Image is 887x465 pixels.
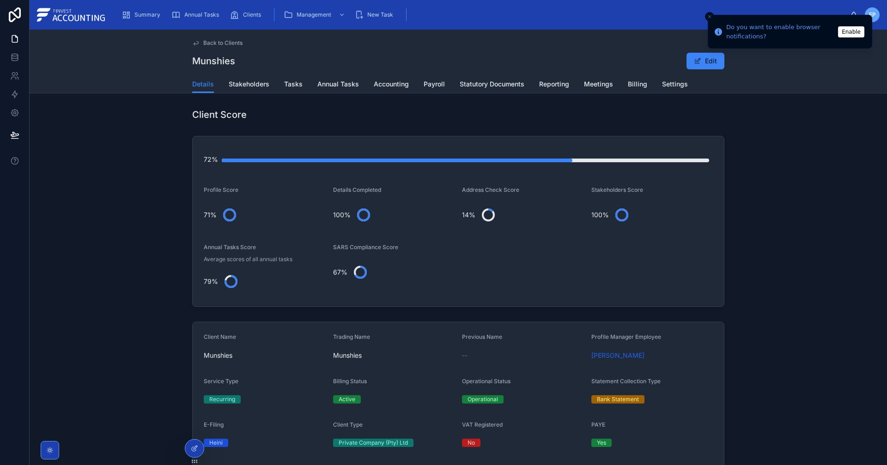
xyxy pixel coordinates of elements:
a: Payroll [424,76,445,94]
span: E-Filing [204,421,224,428]
span: New Task [367,11,393,18]
div: Do you want to enable browser notifications? [726,23,835,41]
span: Annual Tasks [317,80,359,89]
a: Billing [628,76,647,94]
span: Settings [662,80,688,89]
div: 71% [204,206,217,224]
div: 100% [591,206,609,224]
span: Reporting [539,80,569,89]
a: Reporting [539,76,569,94]
button: Close toast [705,12,714,21]
span: Profile Score [204,186,238,193]
span: Statutory Documents [460,80,524,89]
span: Billing Status [333,378,367,385]
a: Accounting [374,76,409,94]
span: Munshies [333,351,455,360]
img: App logo [37,7,107,22]
a: Annual Tasks [169,6,225,23]
div: 14% [462,206,475,224]
span: Munshies [204,351,326,360]
span: Summary [134,11,160,18]
a: Settings [662,76,688,94]
span: Billing [628,80,647,89]
a: Meetings [584,76,613,94]
h1: Munshies [192,55,235,67]
button: Enable [838,26,864,37]
span: Trading Name [333,333,370,340]
div: Bank Statement [597,395,639,404]
span: Client Type [333,421,363,428]
a: Annual Tasks [317,76,359,94]
span: Profile Manager Employee [591,333,661,340]
h1: Client Score [192,108,247,121]
span: Meetings [584,80,613,89]
a: Details [192,76,214,93]
div: 67% [333,263,347,281]
span: -- [462,351,468,360]
span: Address Check Score [462,186,519,193]
a: Statutory Documents [460,76,524,94]
div: 100% [333,206,351,224]
span: Service Type [204,378,238,385]
span: Details Completed [333,186,381,193]
div: 79% [204,272,218,291]
div: 72% [204,150,218,169]
a: Clients [227,6,267,23]
span: Annual Tasks Score [204,244,256,251]
span: Statement Collection Type [591,378,661,385]
span: Client Name [204,333,236,340]
div: No [468,439,475,447]
span: Accounting [374,80,409,89]
div: Recurring [209,395,235,404]
span: Previous Name [462,333,502,340]
span: Annual Tasks [184,11,219,18]
div: Active [339,395,355,404]
span: EP [869,11,876,18]
span: VAT Registered [462,421,503,428]
span: Tasks [284,80,303,89]
span: SARS Compliance Score [333,244,398,251]
button: Edit [687,53,724,69]
span: Stakeholders Score [591,186,643,193]
span: Clients [243,11,261,18]
span: Payroll [424,80,445,89]
span: Average scores of all annual tasks [204,256,292,263]
a: Tasks [284,76,303,94]
div: Yes [597,439,606,447]
a: Back to Clients [192,39,243,47]
span: Operational Status [462,378,510,385]
div: scrollable content [114,5,850,25]
span: Details [192,80,214,89]
div: Private Company (Pty) Ltd [339,439,408,447]
a: [PERSON_NAME] [591,351,644,360]
span: Back to Clients [203,39,243,47]
a: Management [281,6,350,23]
span: PAYE [591,421,605,428]
a: Stakeholders [229,76,269,94]
div: Heini [209,439,223,447]
span: Stakeholders [229,80,269,89]
a: Summary [119,6,167,23]
div: Operational [468,395,498,404]
a: New Task [352,6,400,23]
span: Management [297,11,331,18]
